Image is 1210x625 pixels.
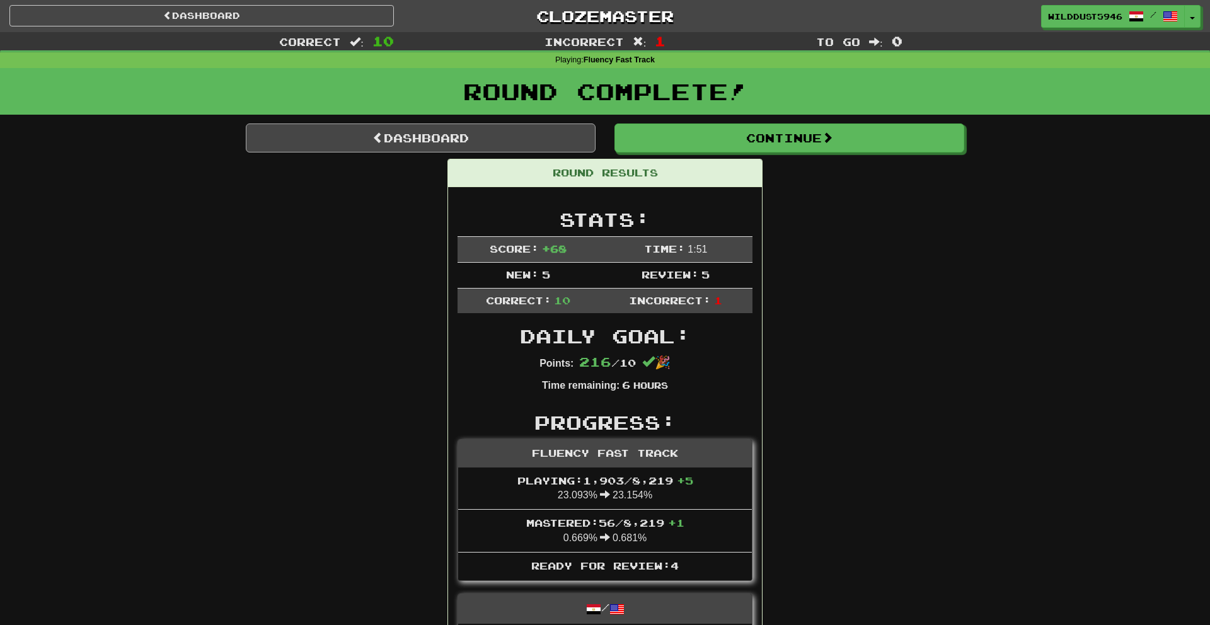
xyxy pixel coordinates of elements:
span: 5 [701,268,710,280]
span: Score: [490,243,539,255]
span: 1 [655,33,665,49]
button: Continue [614,123,964,152]
span: : [350,37,364,47]
span: 5 [542,268,550,280]
span: : [633,37,647,47]
span: Incorrect: [629,294,711,306]
span: Mastered: 56 / 8,219 [526,517,684,529]
small: Hours [633,380,668,391]
span: + 68 [542,243,567,255]
span: Ready for Review: 4 [531,559,679,571]
h2: Stats: [458,209,752,230]
span: 1 [714,294,722,306]
span: 10 [554,294,570,306]
span: Incorrect [544,35,624,48]
span: / 10 [579,357,636,369]
span: + 5 [677,474,693,486]
div: Fluency Fast Track [458,440,752,467]
h1: Round Complete! [4,79,1206,104]
span: Review: [642,268,699,280]
span: 10 [372,33,394,49]
h2: Daily Goal: [458,326,752,347]
a: Clozemaster [413,5,797,27]
li: 23.093% 23.154% [458,467,752,510]
span: : [869,37,883,47]
span: 216 [579,354,611,369]
span: New: [506,268,539,280]
span: 🎉 [642,355,671,369]
div: / [458,594,752,624]
a: Dashboard [9,5,394,26]
span: 0 [892,33,902,49]
a: WildDust5946 / [1041,5,1185,28]
span: Playing: 1,903 / 8,219 [517,474,693,486]
h2: Progress: [458,412,752,433]
span: 1 : 51 [688,244,707,255]
strong: Time remaining: [542,380,619,391]
span: Correct: [486,294,551,306]
span: 6 [622,379,630,391]
span: To go [816,35,860,48]
span: Correct [279,35,341,48]
a: Dashboard [246,123,596,152]
li: 0.669% 0.681% [458,509,752,553]
span: Time: [644,243,685,255]
span: WildDust5946 [1048,11,1122,22]
div: Round Results [448,159,762,187]
span: + 1 [668,517,684,529]
strong: Points: [539,358,573,369]
strong: Fluency Fast Track [584,55,655,64]
span: / [1150,10,1156,19]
